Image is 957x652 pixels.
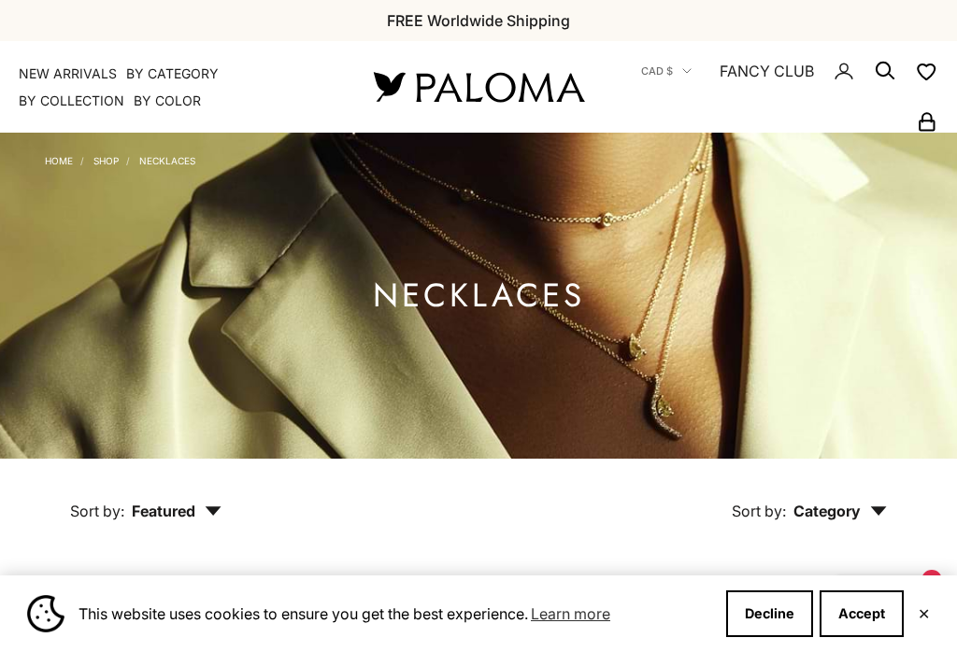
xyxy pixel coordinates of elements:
[628,41,938,133] nav: Secondary navigation
[641,63,673,79] span: CAD $
[732,502,786,520] span: Sort by:
[820,590,904,637] button: Accept
[70,502,124,520] span: Sort by:
[132,502,221,520] span: Featured
[139,155,195,166] a: Necklaces
[19,64,329,110] nav: Primary navigation
[27,459,264,537] button: Sort by: Featured
[373,284,585,307] h1: Necklaces
[93,155,119,166] a: Shop
[79,600,711,628] span: This website uses cookies to ensure you get the best experience.
[528,600,613,628] a: Learn more
[45,155,73,166] a: Home
[387,8,570,33] p: FREE Worldwide Shipping
[19,92,124,110] summary: By Collection
[27,595,64,632] img: Cookie banner
[720,59,814,83] a: FANCY CLUB
[793,502,887,520] span: Category
[134,92,201,110] summary: By Color
[45,151,195,166] nav: Breadcrumb
[641,63,692,79] button: CAD $
[19,64,117,83] a: NEW ARRIVALS
[918,608,930,619] button: Close
[126,64,219,83] summary: By Category
[726,590,813,637] button: Decline
[689,459,930,537] button: Sort by: Category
